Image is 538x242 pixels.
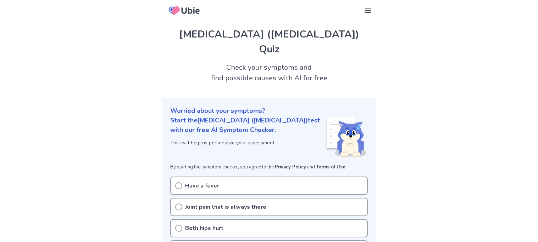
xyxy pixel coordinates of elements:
p: Worried about your symptoms? [170,106,368,116]
img: Shiba [325,117,366,157]
p: This will help us personalize your assessment. [170,139,325,146]
p: Have a fever [185,181,219,190]
h2: Check your symptoms and find possible causes with AI for free [162,62,376,83]
h1: [MEDICAL_DATA] ([MEDICAL_DATA]) Quiz [170,27,368,57]
p: By starting the symptom checker, you agree to the and [170,164,368,171]
p: Start the [MEDICAL_DATA] ([MEDICAL_DATA]) test with our free AI Symptom Checker. [170,116,325,135]
p: Joint pain that is always there [185,203,266,211]
p: Both hips hurt [185,224,223,232]
a: Privacy Policy [275,164,306,170]
a: Terms of Use [316,164,345,170]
